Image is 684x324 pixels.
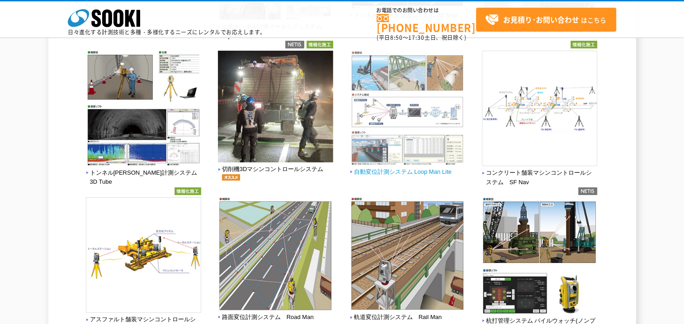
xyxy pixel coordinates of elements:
[86,197,201,315] img: アスファルト舗装マシンコントロールシステム AF Nav
[377,33,466,42] span: (平日 ～ 土日、祝日除く)
[218,51,333,165] img: 切削機3Dマシンコントロールシステム
[485,13,606,27] span: はこちら
[86,51,201,168] img: トンネル内空計測システム 3D Tube
[408,33,425,42] span: 17:30
[350,313,442,322] span: 軌道変位計測システム Rail Man
[350,197,465,313] img: 軌道変位計測システム Rail Man
[503,14,579,25] strong: お見積り･お問い合わせ
[68,29,266,35] p: 日々進化する計測技術と多種・多様化するニーズにレンタルでお応えします。
[377,14,476,33] a: [PHONE_NUMBER]
[377,8,476,13] span: お電話でのお問い合わせは
[350,51,465,167] img: 自動変位計測システム Loop Man Lite
[482,168,597,187] span: コンクリート舗装マシンコントロールシステム SF Nav
[218,304,333,320] a: 路面変位計測システム Road Man
[285,41,304,48] img: netis
[222,174,240,181] img: オススメ
[350,167,452,177] span: 自動変位計測システム Loop Man Lite
[482,160,597,186] a: コンクリート舗装マシンコントロールシステム SF Nav
[350,305,465,321] a: 軌道変位計測システム Rail Man
[218,165,333,181] span: 切削機3Dマシンコントロールシステム
[86,168,201,187] span: トンネル[PERSON_NAME]計測システム 3D Tube
[350,159,465,175] a: 自動変位計測システム Loop Man Lite
[571,41,597,48] img: 情報化施工
[218,313,314,322] span: 路面変位計測システム Road Man
[482,51,597,168] img: コンクリート舗装マシンコントロールシステム SF Nav
[218,197,333,312] img: 路面変位計測システム Road Man
[578,187,597,195] img: netis
[175,187,201,195] img: 情報化施工
[476,8,616,32] a: お見積り･お問い合わせはこちら
[390,33,403,42] span: 8:50
[218,157,333,182] a: 切削機3Dマシンコントロールシステムオススメ
[307,41,333,48] img: 情報化施工
[86,160,201,186] a: トンネル[PERSON_NAME]計測システム 3D Tube
[482,197,597,316] img: 杭打管理システム パイルウォッチ(ノンプリズムVer.）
